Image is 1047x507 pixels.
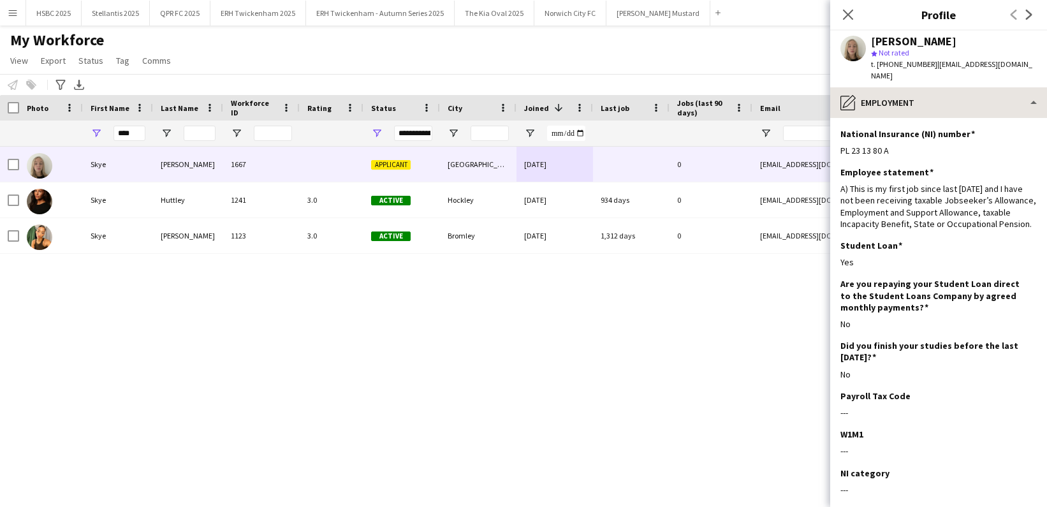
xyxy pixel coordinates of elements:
[440,147,516,182] div: [GEOGRAPHIC_DATA]
[760,103,780,113] span: Email
[41,55,66,66] span: Export
[593,218,670,253] div: 1,312 days
[471,126,509,141] input: City Filter Input
[300,182,363,217] div: 3.0
[448,128,459,139] button: Open Filter Menu
[153,182,223,217] div: Huttley
[840,407,1037,418] div: ---
[840,128,975,140] h3: National Insurance (NI) number
[524,103,549,113] span: Joined
[840,484,1037,496] div: ---
[91,103,129,113] span: First Name
[840,166,934,178] h3: Employee statement
[871,36,956,47] div: [PERSON_NAME]
[10,31,104,50] span: My Workforce
[752,218,1007,253] div: [EMAIL_ADDRESS][DOMAIN_NAME]
[27,103,48,113] span: Photo
[677,98,729,117] span: Jobs (last 90 days)
[116,55,129,66] span: Tag
[71,77,87,92] app-action-btn: Export XLSX
[53,77,68,92] app-action-btn: Advanced filters
[10,55,28,66] span: View
[210,1,306,26] button: ERH Twickenham 2025
[516,147,593,182] div: [DATE]
[78,55,103,66] span: Status
[760,128,772,139] button: Open Filter Menu
[300,218,363,253] div: 3.0
[371,160,411,170] span: Applicant
[371,231,411,241] span: Active
[161,128,172,139] button: Open Filter Menu
[26,1,82,26] button: HSBC 2025
[36,52,71,69] a: Export
[371,128,383,139] button: Open Filter Menu
[601,103,629,113] span: Last job
[5,52,33,69] a: View
[830,87,1047,118] div: Employment
[153,147,223,182] div: [PERSON_NAME]
[830,6,1047,23] h3: Profile
[83,218,153,253] div: Skye
[840,445,1037,457] div: ---
[593,182,670,217] div: 934 days
[840,183,1037,230] div: A) This is my first job since last [DATE] and I have not been receiving taxable Jobseeker’s Allow...
[82,1,150,26] button: Stellantis 2025
[840,390,911,402] h3: Payroll Tax Code
[670,218,752,253] div: 0
[879,48,909,57] span: Not rated
[111,52,135,69] a: Tag
[231,98,277,117] span: Workforce ID
[448,103,462,113] span: City
[840,278,1027,313] h3: Are you repaying your Student Loan direct to the Student Loans Company by agreed monthly payments?
[153,218,223,253] div: [PERSON_NAME]
[524,128,536,139] button: Open Filter Menu
[27,189,52,214] img: Skye Huttley
[223,147,300,182] div: 1667
[91,128,102,139] button: Open Filter Menu
[137,52,176,69] a: Comms
[840,369,1037,380] div: No
[83,182,153,217] div: Skye
[184,126,216,141] input: Last Name Filter Input
[752,182,1007,217] div: [EMAIL_ADDRESS][DOMAIN_NAME]
[840,145,1037,156] div: PL 23 13 80 A
[142,55,171,66] span: Comms
[871,59,937,69] span: t. [PHONE_NUMBER]
[113,126,145,141] input: First Name Filter Input
[161,103,198,113] span: Last Name
[306,1,455,26] button: ERH Twickenham - Autumn Series 2025
[440,182,516,217] div: Hockley
[840,318,1037,330] div: No
[840,256,1037,268] div: Yes
[783,126,1000,141] input: Email Filter Input
[231,128,242,139] button: Open Filter Menu
[150,1,210,26] button: QPR FC 2025
[455,1,534,26] button: The Kia Oval 2025
[534,1,606,26] button: Norwich City FC
[516,218,593,253] div: [DATE]
[371,103,396,113] span: Status
[223,218,300,253] div: 1123
[606,1,710,26] button: [PERSON_NAME] Mustard
[547,126,585,141] input: Joined Filter Input
[840,240,902,251] h3: Student Loan
[73,52,108,69] a: Status
[307,103,332,113] span: Rating
[670,182,752,217] div: 0
[254,126,292,141] input: Workforce ID Filter Input
[752,147,1007,182] div: [EMAIL_ADDRESS][DOMAIN_NAME]
[83,147,153,182] div: Skye
[871,59,1032,80] span: | [EMAIL_ADDRESS][DOMAIN_NAME]
[840,467,890,479] h3: NI category
[516,182,593,217] div: [DATE]
[840,429,863,440] h3: W1M1
[223,182,300,217] div: 1241
[27,153,52,179] img: Skye Owen
[371,196,411,205] span: Active
[27,224,52,250] img: Skye Francis
[670,147,752,182] div: 0
[440,218,516,253] div: Bromley
[840,340,1027,363] h3: Did you finish your studies before the last [DATE]?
